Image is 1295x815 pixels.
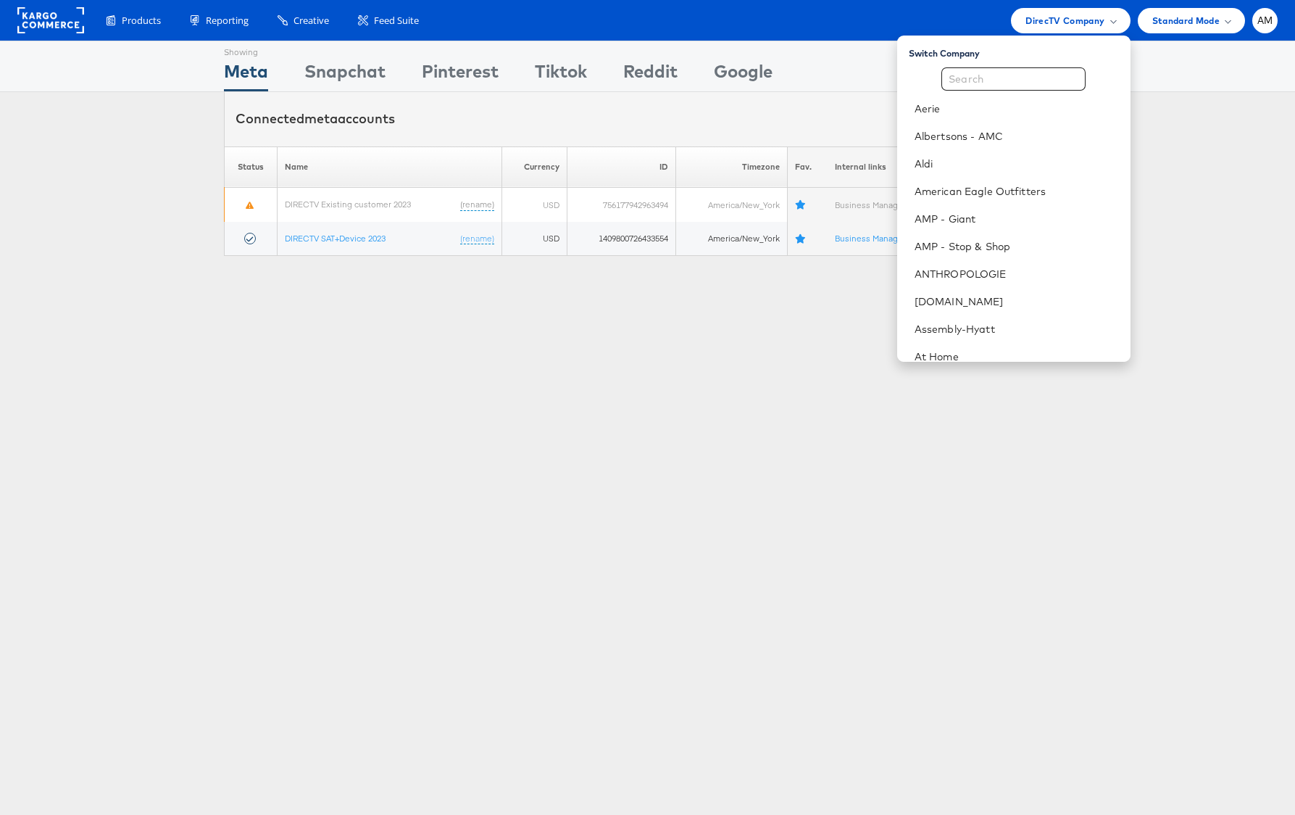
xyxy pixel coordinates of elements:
div: Meta [224,59,268,91]
th: Name [277,146,502,188]
th: Timezone [676,146,788,188]
a: AMP - Stop & Shop [915,239,1119,254]
th: Status [224,146,277,188]
div: Google [714,59,773,91]
a: Assembly-Hyatt [915,322,1119,336]
span: Creative [293,14,329,28]
a: (rename) [460,199,494,211]
div: Switch Company [909,41,1130,59]
span: DirecTV Company [1025,13,1104,28]
span: Reporting [206,14,249,28]
div: Connected accounts [236,109,395,128]
div: Pinterest [422,59,499,91]
a: DIRECTV SAT+Device 2023 [285,233,386,244]
a: (rename) [460,233,494,245]
td: America/New_York [676,188,788,222]
span: meta [304,110,338,127]
a: Aerie [915,102,1119,116]
span: Products [122,14,161,28]
td: 756177942963494 [567,188,675,222]
td: America/New_York [676,222,788,256]
th: ID [567,146,675,188]
div: Tiktok [535,59,587,91]
a: ANTHROPOLOGIE [915,267,1119,281]
td: USD [502,222,567,256]
span: AM [1257,16,1273,25]
th: Currency [502,146,567,188]
span: Standard Mode [1152,13,1220,28]
span: Feed Suite [374,14,419,28]
a: DIRECTV Existing customer 2023 [285,199,411,210]
a: American Eagle Outfitters [915,184,1119,199]
div: Showing [224,41,268,59]
a: Business Manager [835,199,914,210]
td: 1409800726433554 [567,222,675,256]
a: [DOMAIN_NAME] [915,294,1119,309]
div: Snapchat [304,59,386,91]
a: At Home [915,349,1119,364]
a: AMP - Giant [915,212,1119,226]
a: Aldi [915,157,1119,171]
a: Business Manager [835,233,914,244]
a: Albertsons - AMC [915,129,1119,144]
input: Search [941,67,1086,91]
div: Reddit [623,59,678,91]
td: USD [502,188,567,222]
